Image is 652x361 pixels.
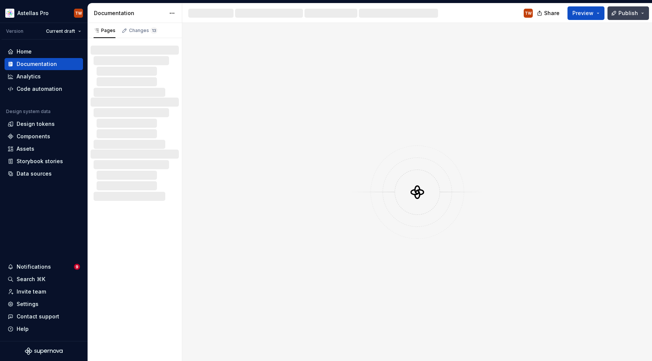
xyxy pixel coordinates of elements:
div: Search ⌘K [17,275,45,283]
img: b2369ad3-f38c-46c1-b2a2-f2452fdbdcd2.png [5,9,14,18]
svg: Supernova Logo [25,347,63,355]
a: Settings [5,298,83,310]
a: Design tokens [5,118,83,130]
div: TW [75,10,82,16]
a: Assets [5,143,83,155]
div: TW [525,10,532,16]
div: Analytics [17,73,41,80]
span: Preview [572,9,594,17]
div: Design system data [6,109,51,115]
button: Notifications9 [5,261,83,273]
div: Code automation [17,85,62,93]
div: Help [17,325,29,333]
button: Publish [607,6,649,20]
a: Components [5,130,83,142]
span: Current draft [46,28,75,34]
span: Publish [618,9,638,17]
span: 13 [151,28,157,34]
button: Contact support [5,311,83,323]
div: Documentation [17,60,57,68]
button: Astellas ProTW [2,5,86,21]
div: Changes [129,28,157,34]
a: Invite team [5,286,83,298]
div: Design tokens [17,120,55,128]
div: Documentation [94,9,165,17]
div: Data sources [17,170,52,177]
div: Settings [17,300,38,308]
button: Search ⌘K [5,273,83,285]
div: Components [17,133,50,140]
div: Assets [17,145,34,153]
span: 9 [74,264,80,270]
div: Astellas Pro [17,9,49,17]
a: Storybook stories [5,155,83,167]
div: Contact support [17,313,59,320]
button: Current draft [43,26,85,37]
div: Storybook stories [17,158,63,165]
div: Notifications [17,263,51,271]
button: Preview [567,6,604,20]
button: Share [533,6,564,20]
span: Share [544,9,560,17]
a: Documentation [5,58,83,70]
div: Pages [94,28,115,34]
a: Code automation [5,83,83,95]
div: Home [17,48,32,55]
div: Invite team [17,288,46,295]
a: Data sources [5,168,83,180]
a: Analytics [5,70,83,83]
button: Help [5,323,83,335]
div: Version [6,28,23,34]
a: Home [5,46,83,58]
